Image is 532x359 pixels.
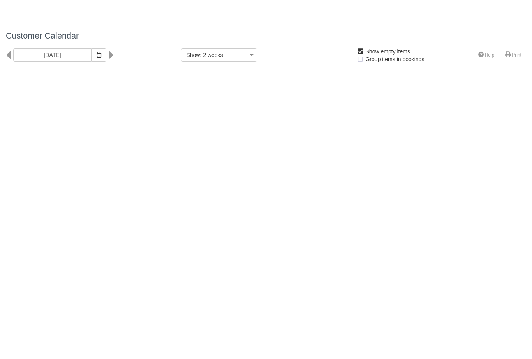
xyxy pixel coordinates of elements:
div: S [466,6,478,18]
p: Y Knot Winery [483,12,519,19]
p: Staff [483,4,519,12]
label: Show empty items [357,46,415,57]
span: Group items in bookings [357,56,431,62]
label: Group items in bookings [357,53,430,65]
img: checkfront-main-nav-mini-logo.png [5,6,17,18]
a: Help [474,50,499,61]
h1: Customer Calendar [6,31,526,41]
span: Show [186,52,200,58]
a: Print [500,50,526,61]
button: Show: 2 weeks [181,48,257,62]
span: Show empty items [357,48,416,54]
span: : 2 weeks [200,52,223,58]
